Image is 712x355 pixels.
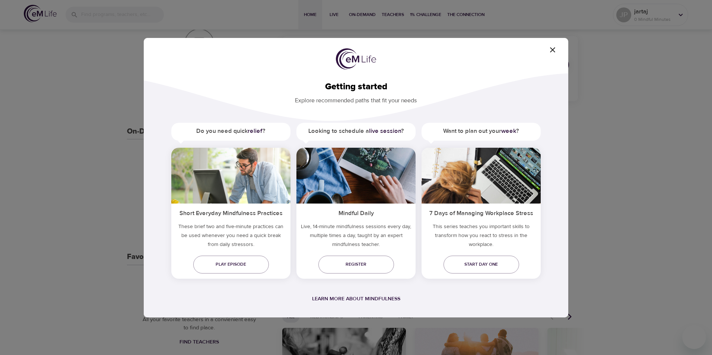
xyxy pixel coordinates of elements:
[312,295,400,302] a: Learn more about mindfulness
[296,148,416,204] img: ims
[449,260,513,268] span: Start day one
[296,123,416,140] h5: Looking to schedule a ?
[318,256,394,274] a: Register
[324,260,388,268] span: Register
[171,148,290,204] img: ims
[422,123,541,140] h5: Want to plan out your ?
[156,92,556,105] p: Explore recommended paths that fit your needs
[369,127,401,135] a: live session
[422,222,541,252] p: This series teaches you important skills to transform how you react to stress in the workplace.
[248,127,263,135] a: relief
[296,222,416,252] p: Live, 14-minute mindfulness sessions every day, multiple times a day, taught by an expert mindful...
[296,204,416,222] h5: Mindful Daily
[193,256,269,274] a: Play episode
[422,148,541,204] img: ims
[422,204,541,222] h5: 7 Days of Managing Workplace Stress
[171,204,290,222] h5: Short Everyday Mindfulness Practices
[171,222,290,252] h5: These brief two and five-minute practices can be used whenever you need a quick break from daily ...
[199,260,263,268] span: Play episode
[501,127,516,135] a: week
[171,123,290,140] h5: Do you need quick ?
[156,81,556,92] h2: Getting started
[444,256,519,274] a: Start day one
[336,48,376,70] img: logo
